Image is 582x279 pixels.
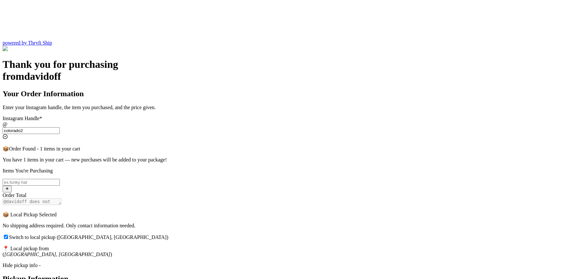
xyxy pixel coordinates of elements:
[3,245,579,257] p: 📍 Local pickup from ( )
[3,116,42,121] label: Instagram Handle
[3,121,579,127] div: @
[3,192,579,198] div: Order Total
[3,105,579,110] p: Enter your Instagram handle, the item you purchased, and the price given.
[3,223,579,229] p: No shipping address required. Only contact information needed.
[3,46,67,52] img: Customer Form Background
[3,157,579,163] p: You have 1 items in your cart — new purchases will be added to your package!
[4,252,110,257] em: [GEOGRAPHIC_DATA], [GEOGRAPHIC_DATA]
[3,146,9,151] span: 📦
[4,235,8,239] input: Switch to local pickup ([GEOGRAPHIC_DATA], [GEOGRAPHIC_DATA])
[3,168,579,174] p: Items You're Purchasing
[3,212,579,218] p: 📦 Local Pickup Selected
[24,70,61,82] span: davidoff
[3,58,579,82] h1: Thank you for purchasing from
[3,263,579,268] div: Hide pickup info -
[9,234,168,240] span: Switch to local pickup ([GEOGRAPHIC_DATA], [GEOGRAPHIC_DATA])
[3,40,52,46] a: powered by Thryft Ship
[3,89,579,98] h2: Your Order Information
[9,146,80,151] span: Order Found - 1 items in your cart
[3,179,60,186] input: ex.funky hat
